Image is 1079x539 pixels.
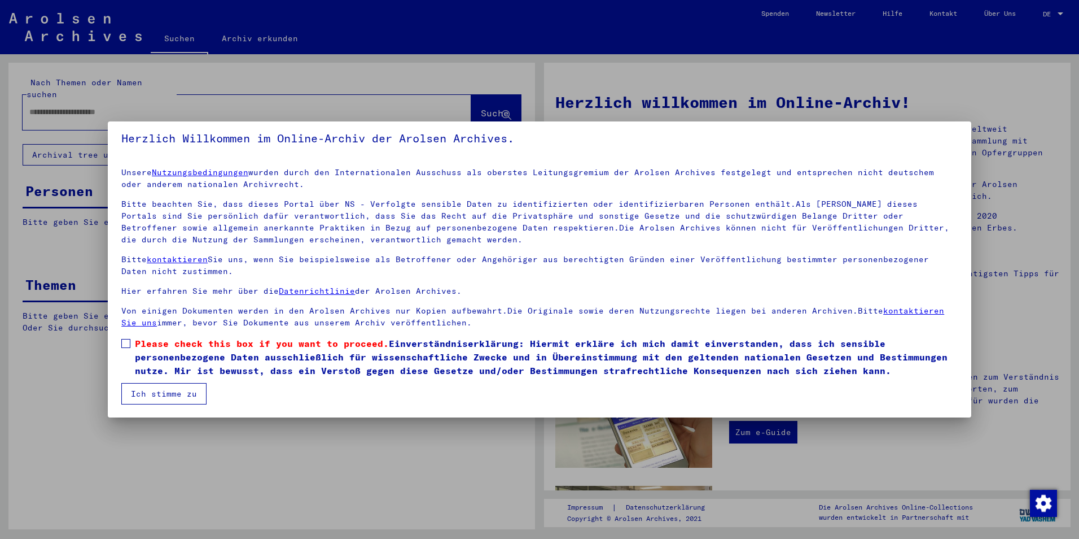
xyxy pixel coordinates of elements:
p: Von einigen Dokumenten werden in den Arolsen Archives nur Kopien aufbewahrt.Die Originale sowie d... [121,305,958,329]
a: kontaktieren [147,254,208,264]
span: Please check this box if you want to proceed. [135,338,389,349]
p: Hier erfahren Sie mehr über die der Arolsen Archives. [121,285,958,297]
button: Ich stimme zu [121,383,207,405]
div: Zustimmung ändern [1029,489,1056,516]
a: Nutzungsbedingungen [152,167,248,177]
a: Datenrichtlinie [279,286,355,296]
span: Einverständniserklärung: Hiermit erkläre ich mich damit einverstanden, dass ich sensible personen... [135,337,958,377]
h5: Herzlich Willkommen im Online-Archiv der Arolsen Archives. [121,129,958,147]
p: Bitte Sie uns, wenn Sie beispielsweise als Betroffener oder Angehöriger aus berechtigten Gründen ... [121,254,958,277]
img: Zustimmung ändern [1030,490,1057,517]
p: Unsere wurden durch den Internationalen Ausschuss als oberstes Leitungsgremium der Arolsen Archiv... [121,167,958,190]
p: Bitte beachten Sie, dass dieses Portal über NS - Verfolgte sensible Daten zu identifizierten oder... [121,198,958,246]
a: kontaktieren Sie uns [121,306,944,328]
